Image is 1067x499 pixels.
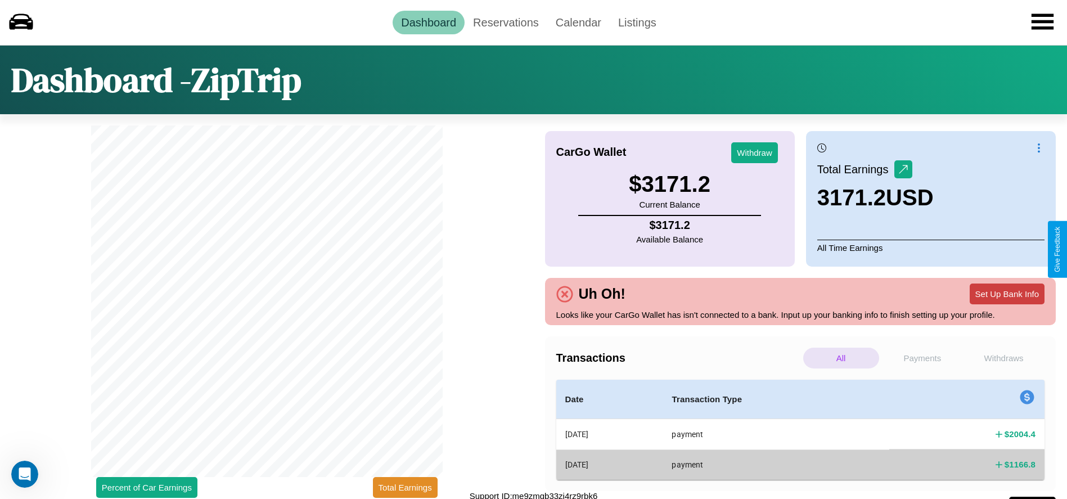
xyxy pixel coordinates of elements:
[672,393,880,406] h4: Transaction Type
[556,419,663,450] th: [DATE]
[1005,458,1036,470] h4: $ 1166.8
[629,197,710,212] p: Current Balance
[556,146,627,159] h4: CarGo Wallet
[817,240,1045,255] p: All Time Earnings
[556,449,663,479] th: [DATE]
[803,348,879,368] p: All
[885,348,961,368] p: Payments
[373,477,438,498] button: Total Earnings
[393,11,465,34] a: Dashboard
[1054,227,1061,272] div: Give Feedback
[96,477,197,498] button: Percent of Car Earnings
[556,307,1045,322] p: Looks like your CarGo Wallet has isn't connected to a bank. Input up your banking info to finish ...
[11,57,301,103] h1: Dashboard - ZipTrip
[1005,428,1036,440] h4: $ 2004.4
[573,286,631,302] h4: Uh Oh!
[817,159,894,179] p: Total Earnings
[636,219,703,232] h4: $ 3171.2
[636,232,703,247] p: Available Balance
[610,11,665,34] a: Listings
[663,419,889,450] th: payment
[11,461,38,488] iframe: Intercom live chat
[663,449,889,479] th: payment
[817,185,934,210] h3: 3171.2 USD
[465,11,547,34] a: Reservations
[731,142,778,163] button: Withdraw
[970,284,1045,304] button: Set Up Bank Info
[565,393,654,406] h4: Date
[629,172,710,197] h3: $ 3171.2
[556,380,1045,480] table: simple table
[966,348,1042,368] p: Withdraws
[556,352,800,365] h4: Transactions
[547,11,610,34] a: Calendar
